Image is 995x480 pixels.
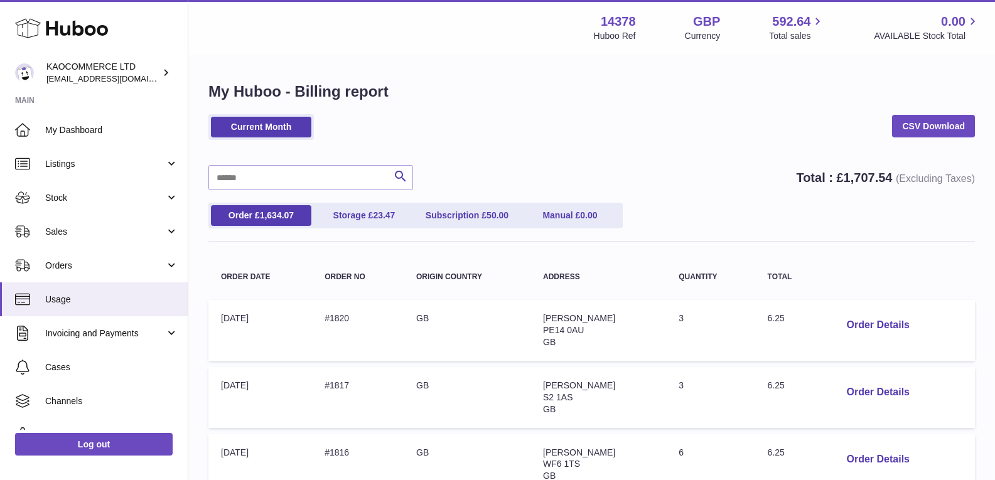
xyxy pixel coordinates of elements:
[666,300,755,361] td: 3
[45,124,178,136] span: My Dashboard
[755,260,824,294] th: Total
[15,63,34,82] img: internalAdmin-14378@internal.huboo.com
[837,447,920,472] button: Order Details
[594,30,636,42] div: Huboo Ref
[208,260,312,294] th: Order Date
[520,205,620,226] a: Manual £0.00
[543,313,615,323] span: [PERSON_NAME]
[314,205,414,226] a: Storage £23.47
[46,61,159,85] div: KAOCOMMERCE LTD
[543,325,584,335] span: PE14 0AU
[15,433,173,456] a: Log out
[45,294,178,306] span: Usage
[208,367,312,428] td: [DATE]
[543,459,580,469] span: WF6 1TS
[45,328,165,339] span: Invoicing and Payments
[543,337,556,347] span: GB
[404,260,530,294] th: Origin Country
[769,30,825,42] span: Total sales
[768,313,785,323] span: 6.25
[46,73,185,83] span: [EMAIL_ADDRESS][DOMAIN_NAME]
[404,367,530,428] td: GB
[312,367,404,428] td: #1817
[211,205,311,226] a: Order £1,634.07
[666,260,755,294] th: Quantity
[45,429,178,441] span: Settings
[417,205,517,226] a: Subscription £50.00
[693,13,720,30] strong: GBP
[874,30,980,42] span: AVAILABLE Stock Total
[874,13,980,42] a: 0.00 AVAILABLE Stock Total
[45,260,165,272] span: Orders
[260,210,294,220] span: 1,634.07
[208,300,312,361] td: [DATE]
[580,210,597,220] span: 0.00
[487,210,508,220] span: 50.00
[685,30,721,42] div: Currency
[312,260,404,294] th: Order no
[45,226,165,238] span: Sales
[404,300,530,361] td: GB
[543,380,615,390] span: [PERSON_NAME]
[373,210,395,220] span: 23.47
[543,404,556,414] span: GB
[45,361,178,373] span: Cases
[941,13,965,30] span: 0.00
[769,13,825,42] a: 592.64 Total sales
[208,82,975,102] h1: My Huboo - Billing report
[45,192,165,204] span: Stock
[768,447,785,457] span: 6.25
[530,260,666,294] th: Address
[601,13,636,30] strong: 14378
[796,171,975,184] strong: Total : £
[543,392,573,402] span: S2 1AS
[45,395,178,407] span: Channels
[45,158,165,170] span: Listings
[837,312,920,338] button: Order Details
[837,380,920,405] button: Order Details
[666,367,755,428] td: 3
[772,13,810,30] span: 592.64
[312,300,404,361] td: #1820
[844,171,893,184] span: 1,707.54
[892,115,975,137] a: CSV Download
[211,117,311,137] a: Current Month
[543,447,615,457] span: [PERSON_NAME]
[896,173,975,184] span: (Excluding Taxes)
[768,380,785,390] span: 6.25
